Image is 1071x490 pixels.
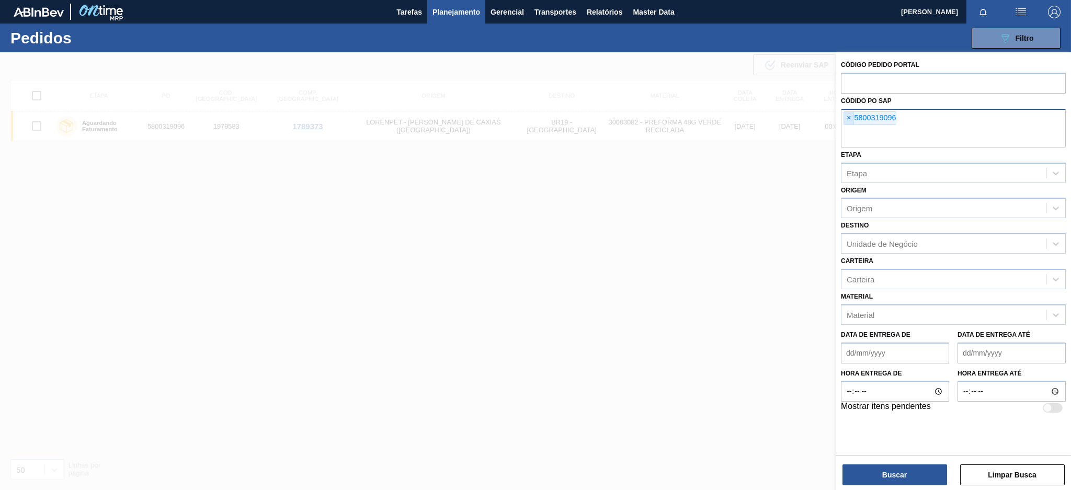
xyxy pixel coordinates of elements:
[1015,6,1027,18] img: userActions
[972,28,1061,49] button: Filtro
[841,293,873,300] label: Material
[966,5,1000,19] button: Notificações
[587,6,622,18] span: Relatórios
[847,310,874,319] div: Material
[396,6,422,18] span: Tarefas
[14,7,64,17] img: TNhmsLtSVTkK8tSr43FrP2fwEKptu5GPRR3wAAAABJRU5ErkJggg==
[847,275,874,283] div: Carteira
[841,151,861,158] label: Etapa
[958,343,1066,363] input: dd/mm/yyyy
[841,61,919,69] label: Código Pedido Portal
[958,331,1030,338] label: Data de Entrega até
[841,366,949,381] label: Hora entrega de
[633,6,674,18] span: Master Data
[10,32,168,44] h1: Pedidos
[841,257,873,265] label: Carteira
[847,204,872,213] div: Origem
[432,6,480,18] span: Planejamento
[844,112,854,124] span: ×
[847,240,918,248] div: Unidade de Negócio
[841,222,869,229] label: Destino
[841,187,867,194] label: Origem
[841,402,931,414] label: Mostrar itens pendentes
[534,6,576,18] span: Transportes
[847,168,867,177] div: Etapa
[1016,34,1034,42] span: Filtro
[958,366,1066,381] label: Hora entrega até
[841,343,949,363] input: dd/mm/yyyy
[841,97,892,105] label: Códido PO SAP
[844,111,896,125] div: 5800319096
[1048,6,1061,18] img: Logout
[491,6,524,18] span: Gerencial
[841,331,910,338] label: Data de Entrega de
